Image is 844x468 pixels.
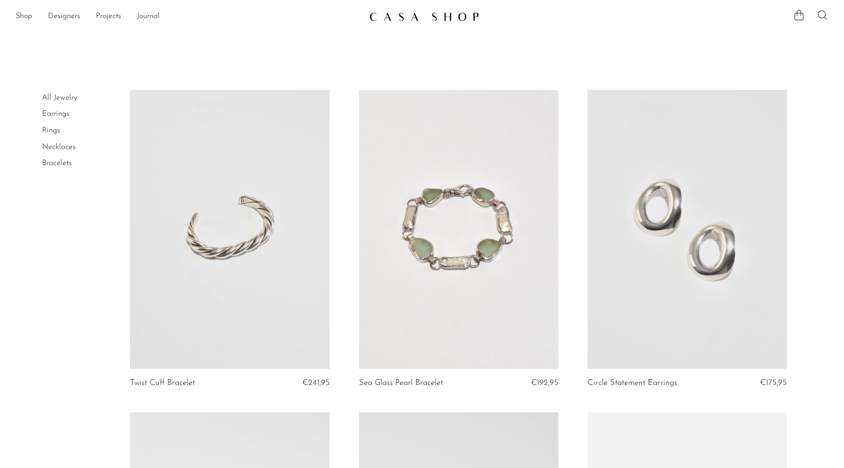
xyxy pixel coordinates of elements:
a: Shop [16,10,32,23]
a: Necklaces [42,143,76,151]
a: Earrings [42,110,69,118]
a: Designers [48,10,80,23]
nav: Desktop navigation [16,8,361,25]
a: Twist Cuff Bracelet [130,379,195,387]
ul: NEW HEADER MENU [16,8,361,25]
a: Rings [42,127,60,134]
a: Bracelets [42,159,72,167]
a: Journal [137,10,160,23]
a: Circle Statement Earrings [588,379,677,387]
a: Sea Glass Pearl Bracelet [359,379,443,387]
span: €192,95 [531,379,558,387]
span: €241,95 [302,379,330,387]
a: Projects [96,10,121,23]
a: All Jewelry [42,94,77,102]
span: €175,95 [760,379,787,387]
